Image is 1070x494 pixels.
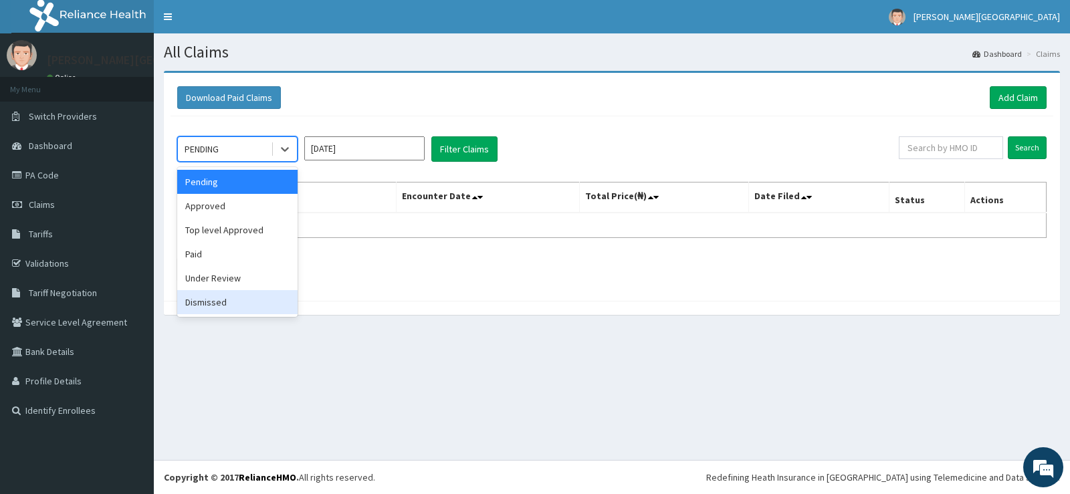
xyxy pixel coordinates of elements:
[964,182,1046,213] th: Actions
[972,48,1022,59] a: Dashboard
[990,86,1047,109] a: Add Claim
[304,136,425,160] input: Select Month and Year
[185,142,219,156] div: PENDING
[177,290,298,314] div: Dismissed
[431,136,498,162] button: Filter Claims
[749,182,889,213] th: Date Filed
[7,342,255,388] textarea: Type your message and hit 'Enter'
[164,43,1060,61] h1: All Claims
[397,182,579,213] th: Encounter Date
[889,182,964,213] th: Status
[177,242,298,266] div: Paid
[29,110,97,122] span: Switch Providers
[579,182,748,213] th: Total Price(₦)
[914,11,1060,23] span: [PERSON_NAME][GEOGRAPHIC_DATA]
[29,199,55,211] span: Claims
[164,471,299,483] strong: Copyright © 2017 .
[29,287,97,299] span: Tariff Negotiation
[25,67,54,100] img: d_794563401_company_1708531726252_794563401
[177,170,298,194] div: Pending
[706,471,1060,484] div: Redefining Heath Insurance in [GEOGRAPHIC_DATA] using Telemedicine and Data Science!
[889,9,905,25] img: User Image
[70,75,225,92] div: Chat with us now
[7,40,37,70] img: User Image
[239,471,296,483] a: RelianceHMO
[177,218,298,242] div: Top level Approved
[899,136,1004,159] input: Search by HMO ID
[219,7,251,39] div: Minimize live chat window
[29,228,53,240] span: Tariffs
[1023,48,1060,59] li: Claims
[177,266,298,290] div: Under Review
[47,73,79,82] a: Online
[78,156,185,291] span: We're online!
[47,54,245,66] p: [PERSON_NAME][GEOGRAPHIC_DATA]
[177,86,281,109] button: Download Paid Claims
[154,460,1070,494] footer: All rights reserved.
[177,194,298,218] div: Approved
[29,140,72,152] span: Dashboard
[1008,136,1047,159] input: Search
